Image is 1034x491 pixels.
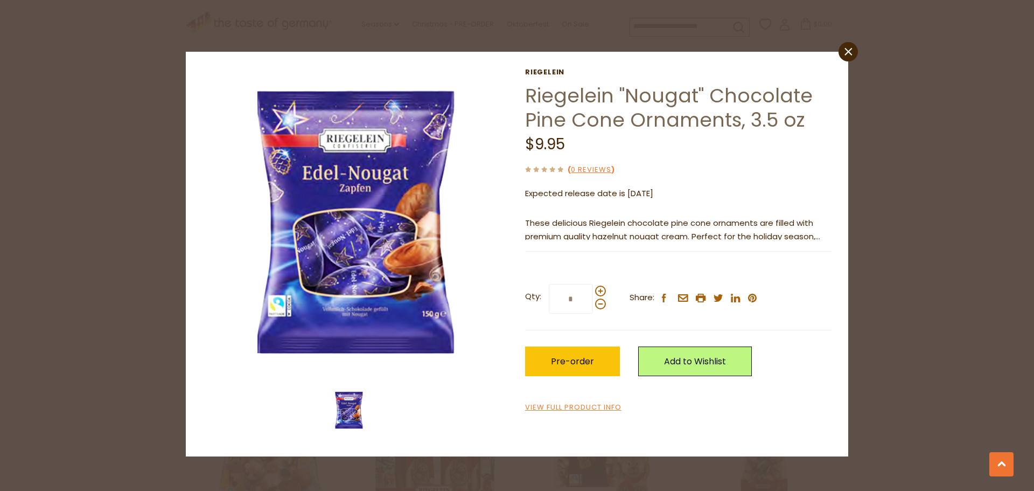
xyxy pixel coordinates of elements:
a: Riegelein [525,68,832,77]
p: These delicious Riegelein chocolate pine cone ornaments are filled with premium quality hazelnut ... [525,217,832,244]
img: Riegelein Fancy Nougat Chocolates [202,68,509,376]
span: Pre-order [551,355,594,368]
a: View Full Product Info [525,402,621,413]
span: Share: [630,291,654,305]
a: Add to Wishlist [638,347,752,376]
strong: Qty: [525,290,541,303]
a: Riegelein "Nougat" Chocolate Pine Cone Ornaments, 3.5 oz [525,82,813,134]
img: Riegelein Fancy Nougat Chocolates [327,389,371,432]
input: Qty: [549,284,593,314]
span: ( ) [568,164,614,175]
p: Expected release date is [DATE] [525,187,832,200]
span: $9.95 [525,134,565,155]
button: Pre-order [525,347,620,376]
a: 0 Reviews [571,164,611,176]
